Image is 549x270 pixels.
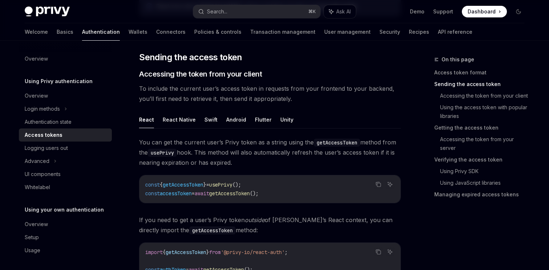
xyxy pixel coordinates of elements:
[139,52,242,63] span: Sending the access token
[166,249,206,255] span: getAccessToken
[160,181,163,188] span: {
[129,23,147,41] a: Wallets
[139,69,262,79] span: Accessing the token from your client
[440,165,530,177] a: Using Privy SDK
[25,54,48,63] div: Overview
[434,78,530,90] a: Sending the access token
[245,216,265,224] em: outside
[207,7,227,16] div: Search...
[204,111,217,128] button: Swift
[280,111,293,128] button: Unity
[468,8,496,15] span: Dashboard
[145,181,160,188] span: const
[442,55,474,64] span: On this page
[434,122,530,134] a: Getting the access token
[19,89,112,102] a: Overview
[324,23,371,41] a: User management
[25,144,68,152] div: Logging users out
[209,249,221,255] span: from
[203,181,206,188] span: }
[374,247,383,257] button: Copy the contents from the code block
[440,102,530,122] a: Using the access token with popular libraries
[385,247,395,257] button: Ask AI
[139,111,154,128] button: React
[440,134,530,154] a: Accessing the token from your server
[226,111,246,128] button: Android
[250,23,316,41] a: Transaction management
[25,118,72,126] div: Authentication state
[25,157,49,165] div: Advanced
[195,190,209,197] span: await
[255,111,272,128] button: Flutter
[139,83,401,104] span: To include the current user’s access token in requests from your frontend to your backend, you’ll...
[285,249,288,255] span: ;
[410,8,424,15] a: Demo
[148,149,177,157] code: usePrivy
[206,181,209,188] span: =
[513,6,524,17] button: Toggle dark mode
[25,23,48,41] a: Welcome
[25,205,104,214] h5: Using your own authentication
[19,244,112,257] a: Usage
[250,190,259,197] span: ();
[163,111,196,128] button: React Native
[82,23,120,41] a: Authentication
[374,180,383,189] button: Copy the contents from the code block
[25,77,93,86] h5: Using Privy authentication
[156,23,186,41] a: Connectors
[163,249,166,255] span: {
[434,154,530,165] a: Verifying the access token
[385,180,395,189] button: Ask AI
[193,5,320,18] button: Search...⌘K
[440,177,530,189] a: Using JavaScript libraries
[19,231,112,244] a: Setup
[25,131,62,139] div: Access tokens
[221,249,285,255] span: '@privy-io/react-auth'
[25,183,50,192] div: Whitelabel
[139,137,401,168] span: You can get the current user’s Privy token as a string using the method from the hook. This metho...
[434,67,530,78] a: Access token format
[25,220,48,229] div: Overview
[192,190,195,197] span: =
[194,23,241,41] a: Policies & controls
[25,233,39,242] div: Setup
[19,115,112,128] a: Authentication state
[19,168,112,181] a: UI components
[438,23,472,41] a: API reference
[19,128,112,142] a: Access tokens
[462,6,507,17] a: Dashboard
[139,215,401,235] span: If you need to get a user’s Privy token of [PERSON_NAME]’s React context, you can directly import...
[324,5,356,18] button: Ask AI
[19,142,112,155] a: Logging users out
[232,181,241,188] span: ();
[160,190,192,197] span: accessToken
[308,9,316,15] span: ⌘ K
[434,189,530,200] a: Managing expired access tokens
[433,8,453,15] a: Support
[145,190,160,197] span: const
[145,249,163,255] span: import
[336,8,351,15] span: Ask AI
[19,52,112,65] a: Overview
[25,246,40,255] div: Usage
[19,181,112,194] a: Whitelabel
[25,105,60,113] div: Login methods
[209,190,250,197] span: getAccessToken
[409,23,429,41] a: Recipes
[19,218,112,231] a: Overview
[189,226,236,234] code: getAccessToken
[163,181,203,188] span: getAccessToken
[206,249,209,255] span: }
[25,91,48,100] div: Overview
[440,90,530,102] a: Accessing the token from your client
[25,170,61,179] div: UI components
[379,23,400,41] a: Security
[314,139,360,147] code: getAccessToken
[57,23,73,41] a: Basics
[209,181,232,188] span: usePrivy
[25,7,70,17] img: dark logo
